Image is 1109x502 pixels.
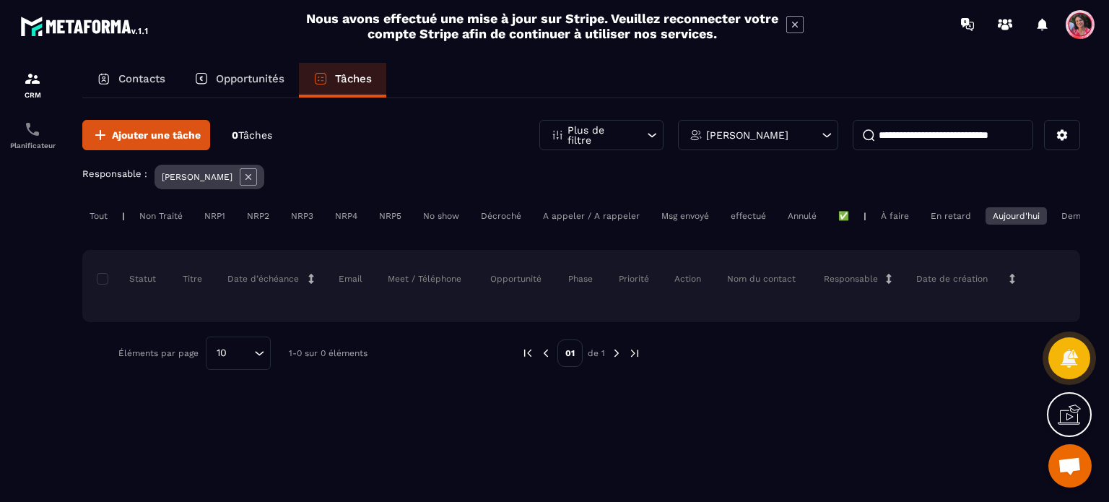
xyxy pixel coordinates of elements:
img: next [610,347,623,360]
a: Ouvrir le chat [1048,444,1092,488]
a: Opportunités [180,63,299,98]
div: Demain [1054,207,1100,225]
p: Email [339,273,362,285]
div: Msg envoyé [654,207,716,225]
p: Meet / Téléphone [388,273,461,285]
div: A appeler / A rappeler [536,207,647,225]
p: Responsable [824,273,878,285]
span: Tâches [238,129,272,141]
button: Ajouter une tâche [82,120,210,150]
p: Éléments par page [118,348,199,358]
p: Titre [183,273,202,285]
div: NRP3 [284,207,321,225]
p: | [122,211,125,221]
p: Opportunités [216,72,284,85]
p: Plus de filtre [567,125,631,145]
div: ✅ [831,207,856,225]
img: logo [20,13,150,39]
a: formationformationCRM [4,59,61,110]
div: NRP2 [240,207,277,225]
div: Décroché [474,207,529,225]
p: Planificateur [4,142,61,150]
p: Priorité [619,273,649,285]
div: NRP4 [328,207,365,225]
p: Opportunité [490,273,542,285]
img: prev [521,347,534,360]
div: Tout [82,207,115,225]
p: 01 [557,339,583,367]
p: Statut [100,273,156,285]
span: 10 [212,345,232,361]
a: schedulerschedulerPlanificateur [4,110,61,160]
p: | [864,211,866,221]
p: 1-0 sur 0 éléments [289,348,368,358]
span: Ajouter une tâche [112,128,201,142]
div: En retard [923,207,978,225]
p: Phase [568,273,593,285]
p: 0 [232,129,272,142]
p: Responsable : [82,168,147,179]
div: NRP1 [197,207,232,225]
p: [PERSON_NAME] [706,130,788,140]
a: Tâches [299,63,386,98]
div: Aujourd'hui [986,207,1047,225]
p: Tâches [335,72,372,85]
p: Date de création [916,273,988,285]
input: Search for option [232,345,251,361]
p: de 1 [588,347,605,359]
p: Action [674,273,701,285]
div: Non Traité [132,207,190,225]
p: Date d’échéance [227,273,299,285]
div: Annulé [780,207,824,225]
p: [PERSON_NAME] [162,172,232,182]
p: Nom du contact [727,273,796,285]
img: prev [539,347,552,360]
img: next [628,347,641,360]
a: Contacts [82,63,180,98]
p: Contacts [118,72,165,85]
img: formation [24,70,41,87]
div: À faire [874,207,916,225]
div: NRP5 [372,207,409,225]
div: effectué [723,207,773,225]
div: Search for option [206,337,271,370]
h2: Nous avons effectué une mise à jour sur Stripe. Veuillez reconnecter votre compte Stripe afin de ... [305,11,779,41]
p: CRM [4,91,61,99]
img: scheduler [24,121,41,138]
div: No show [416,207,466,225]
